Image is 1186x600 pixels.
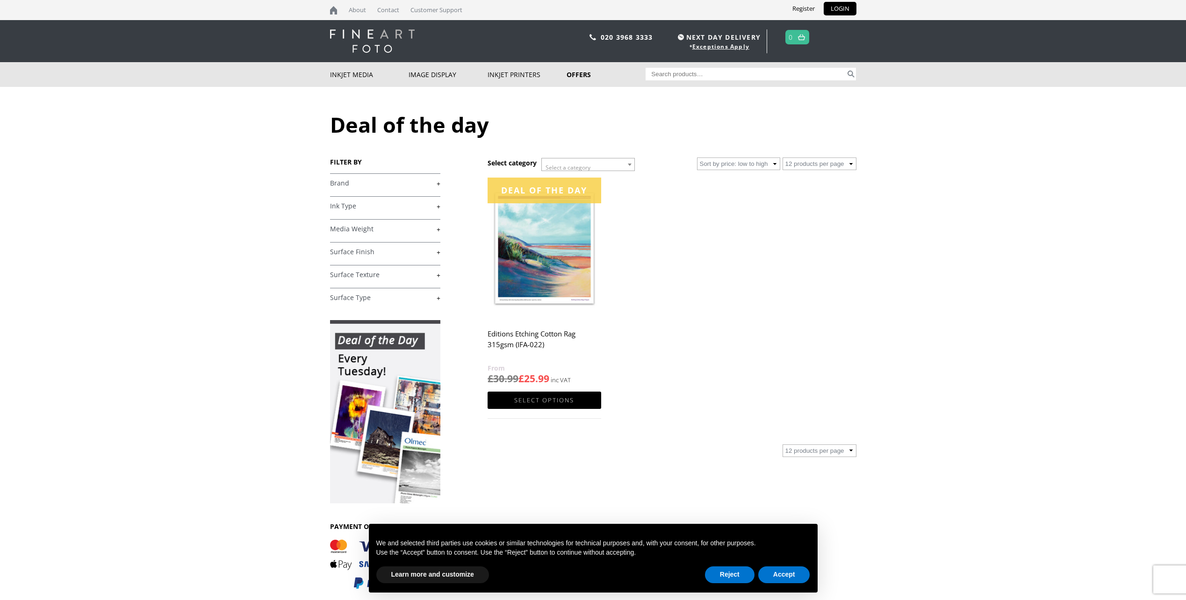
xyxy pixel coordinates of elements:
[330,288,440,307] h4: Surface Type
[488,392,601,409] a: Select options for “Editions Etching Cotton Rag 315gsm (IFA-022)”
[330,196,440,215] h4: Ink Type
[678,34,684,40] img: time.svg
[330,225,440,234] a: +
[330,173,440,192] h4: Brand
[567,62,646,87] a: Offers
[785,2,822,15] a: Register
[376,548,810,557] p: Use the “Accept” button to consent. Use the “Reject” button to continue without accepting.
[676,32,761,43] span: NEXT DAY DELIVERY
[361,516,825,600] div: Notice
[488,178,601,319] img: Editions Etching Cotton Rag 315gsm (IFA-022)
[488,325,601,363] h2: Editions Etching Cotton Rag 315gsm (IFA-022)
[330,179,440,188] a: +
[330,110,856,139] h1: Deal of the day
[488,158,537,167] h3: Select category
[824,2,856,15] a: LOGIN
[330,219,440,238] h4: Media Weight
[488,62,567,87] a: Inkjet Printers
[488,372,518,385] bdi: 30.99
[330,522,440,531] h3: PAYMENT OPTIONS
[330,157,440,166] h3: FILTER BY
[330,248,440,257] a: +
[330,538,424,590] img: PAYMENT OPTIONS
[789,30,793,44] a: 0
[330,265,440,284] h4: Surface Texture
[646,68,846,80] input: Search products…
[589,34,596,40] img: phone.svg
[488,178,601,386] a: Deal of the day Editions Etching Cotton Rag 315gsm (IFA-022) £30.99£25.99
[546,164,590,171] span: Select a category
[376,539,810,548] p: We and selected third parties use cookies or similar technologies for technical purposes and, wit...
[488,372,493,385] span: £
[488,178,601,203] div: Deal of the day
[409,62,488,87] a: Image Display
[697,157,780,170] select: Shop order
[330,242,440,261] h4: Surface Finish
[330,202,440,211] a: +
[330,29,415,53] img: logo-white.svg
[518,372,524,385] span: £
[705,566,755,583] button: Reject
[798,34,805,40] img: basket.svg
[330,320,440,503] img: promo
[758,566,810,583] button: Accept
[692,43,749,50] a: Exceptions Apply
[330,62,409,87] a: Inkjet Media
[330,271,440,279] a: +
[601,33,653,42] a: 020 3968 3333
[518,372,549,385] bdi: 25.99
[330,293,440,302] a: +
[846,68,856,80] button: Search
[376,566,489,583] button: Learn more and customize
